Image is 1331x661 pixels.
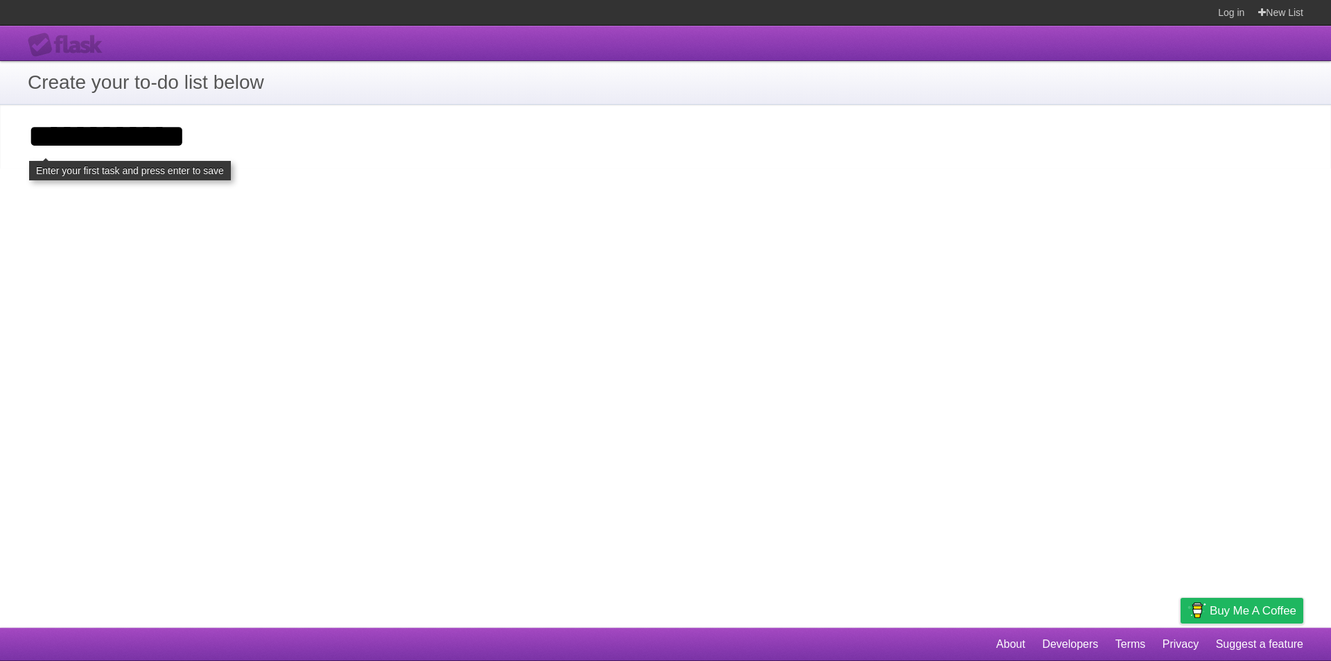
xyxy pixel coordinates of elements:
a: Privacy [1163,631,1199,658]
h1: Create your to-do list below [28,68,1303,97]
a: Terms [1115,631,1146,658]
a: Buy me a coffee [1181,598,1303,624]
div: Flask [28,33,111,58]
span: Buy me a coffee [1210,599,1296,623]
img: Buy me a coffee [1188,599,1206,622]
a: About [996,631,1025,658]
a: Developers [1042,631,1098,658]
a: Suggest a feature [1216,631,1303,658]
